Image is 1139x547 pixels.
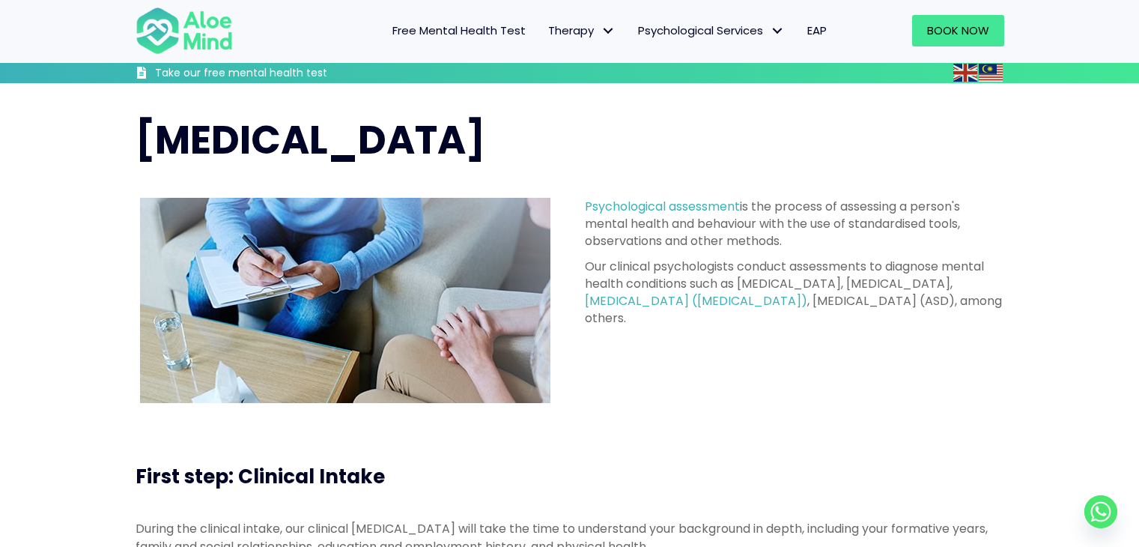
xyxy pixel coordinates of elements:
[796,15,838,46] a: EAP
[807,22,827,38] span: EAP
[953,64,979,81] a: English
[585,198,1004,250] p: is the process of assessing a person's mental health and behaviour with the use of standardised t...
[953,64,977,82] img: en
[136,66,407,83] a: Take our free mental health test
[627,15,796,46] a: Psychological ServicesPsychological Services: submenu
[381,15,537,46] a: Free Mental Health Test
[136,112,485,167] span: [MEDICAL_DATA]
[979,64,1003,82] img: ms
[585,292,807,309] a: [MEDICAL_DATA] ([MEDICAL_DATA])
[585,258,1004,327] p: Our clinical psychologists conduct assessments to diagnose mental health conditions such as [MEDI...
[537,15,627,46] a: TherapyTherapy: submenu
[252,15,838,46] nav: Menu
[136,463,385,490] span: First step: Clinical Intake
[979,64,1004,81] a: Malay
[155,66,407,81] h3: Take our free mental health test
[638,22,785,38] span: Psychological Services
[548,22,616,38] span: Therapy
[927,22,989,38] span: Book Now
[140,198,550,403] img: psychological assessment
[392,22,526,38] span: Free Mental Health Test
[767,20,789,42] span: Psychological Services: submenu
[136,6,233,55] img: Aloe mind Logo
[912,15,1004,46] a: Book Now
[1084,495,1117,528] a: Whatsapp
[585,198,740,215] a: Psychological assessment
[598,20,619,42] span: Therapy: submenu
